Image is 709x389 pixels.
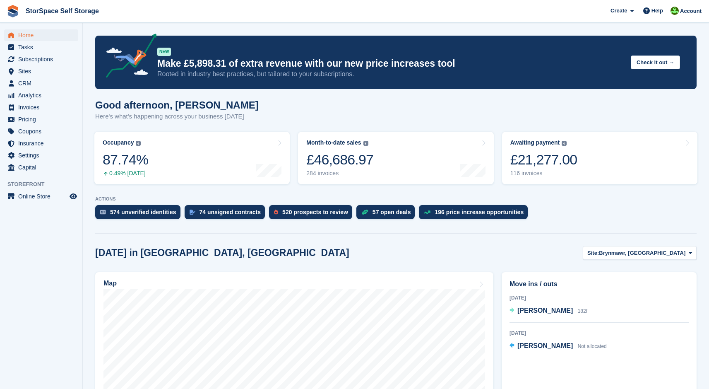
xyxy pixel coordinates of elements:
[4,138,78,149] a: menu
[18,41,68,53] span: Tasks
[190,210,195,215] img: contract_signature_icon-13c848040528278c33f63329250d36e43548de30e8caae1d1a13099fd9432cc5.svg
[510,306,587,317] a: [PERSON_NAME] 182f
[517,342,573,349] span: [PERSON_NAME]
[583,246,697,260] button: Site: Brynmawr, [GEOGRAPHIC_DATA]
[136,141,141,146] img: icon-info-grey-7440780725fd019a000dd9b08b2336e03edf1995a4989e88bcd33f0948082b44.svg
[298,132,493,184] a: Month-to-date sales £46,686.97 284 invoices
[18,191,68,202] span: Online Store
[4,150,78,161] a: menu
[680,7,702,15] span: Account
[110,209,176,215] div: 574 unverified identities
[95,205,185,223] a: 574 unverified identities
[4,41,78,53] a: menu
[4,162,78,173] a: menu
[18,138,68,149] span: Insurance
[199,209,261,215] div: 74 unsigned contracts
[631,56,680,69] button: Check it out →
[306,139,361,146] div: Month-to-date sales
[18,77,68,89] span: CRM
[435,209,524,215] div: 196 price increase opportunities
[18,89,68,101] span: Analytics
[578,308,587,314] span: 182f
[4,29,78,41] a: menu
[4,114,78,125] a: menu
[18,126,68,137] span: Coupons
[4,101,78,113] a: menu
[94,132,290,184] a: Occupancy 87.74% 0.49% [DATE]
[562,141,567,146] img: icon-info-grey-7440780725fd019a000dd9b08b2336e03edf1995a4989e88bcd33f0948082b44.svg
[95,99,259,111] h1: Good afternoon, [PERSON_NAME]
[103,280,117,287] h2: Map
[95,112,259,121] p: Here's what's happening across your business [DATE]
[424,210,430,214] img: price_increase_opportunities-93ffe204e8149a01c8c9dc8f82e8f89637d9d84a8eef4429ea346261dce0b2c0.svg
[510,170,577,177] div: 116 invoices
[269,205,356,223] a: 520 prospects to review
[361,209,368,215] img: deal-1b604bf984904fb50ccaf53a9ad4b4a5d6e5aea283cecdc64d6e3604feb123c2.svg
[18,101,68,113] span: Invoices
[419,205,532,223] a: 196 price increase opportunities
[4,65,78,77] a: menu
[95,247,349,259] h2: [DATE] in [GEOGRAPHIC_DATA], [GEOGRAPHIC_DATA]
[651,7,663,15] span: Help
[157,70,624,79] p: Rooted in industry best practices, but tailored to your subscriptions.
[68,191,78,201] a: Preview store
[510,294,689,302] div: [DATE]
[510,329,689,337] div: [DATE]
[517,307,573,314] span: [PERSON_NAME]
[4,77,78,89] a: menu
[157,48,171,56] div: NEW
[510,151,577,168] div: £21,277.00
[7,5,19,17] img: stora-icon-8386f47178a22dfd0bd8f6a31ec36ba5ce8667c1dd55bd0f319d3a0aa187defe.svg
[22,4,102,18] a: StorSpace Self Storage
[18,162,68,173] span: Capital
[510,139,560,146] div: Awaiting payment
[18,65,68,77] span: Sites
[103,139,134,146] div: Occupancy
[578,343,607,349] span: Not allocated
[599,249,685,257] span: Brynmawr, [GEOGRAPHIC_DATA]
[4,89,78,101] a: menu
[95,196,697,202] p: ACTIONS
[103,151,148,168] div: 87.74%
[4,53,78,65] a: menu
[282,209,348,215] div: 520 prospects to review
[356,205,419,223] a: 57 open deals
[100,210,106,215] img: verify_identity-adf6edd0f0f0b5bbfe63781bf79b02c33cf7c696d77639b501bdc392416b5a36.svg
[274,210,278,215] img: prospect-51fa495bee0391a8d652442698ab0144808aea92771e9ea1ae160a38d050c398.svg
[7,180,82,188] span: Storefront
[4,191,78,202] a: menu
[510,341,607,352] a: [PERSON_NAME] Not allocated
[610,7,627,15] span: Create
[18,29,68,41] span: Home
[587,249,599,257] span: Site:
[671,7,679,15] img: Jon Pace
[373,209,411,215] div: 57 open deals
[306,151,373,168] div: £46,686.97
[18,150,68,161] span: Settings
[18,114,68,125] span: Pricing
[18,53,68,65] span: Subscriptions
[103,170,148,177] div: 0.49% [DATE]
[502,132,697,184] a: Awaiting payment £21,277.00 116 invoices
[363,141,368,146] img: icon-info-grey-7440780725fd019a000dd9b08b2336e03edf1995a4989e88bcd33f0948082b44.svg
[99,34,157,81] img: price-adjustments-announcement-icon-8257ccfd72463d97f412b2fc003d46551f7dbcb40ab6d574587a9cd5c0d94...
[157,58,624,70] p: Make £5,898.31 of extra revenue with our new price increases tool
[306,170,373,177] div: 284 invoices
[185,205,269,223] a: 74 unsigned contracts
[4,126,78,137] a: menu
[510,279,689,289] h2: Move ins / outs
